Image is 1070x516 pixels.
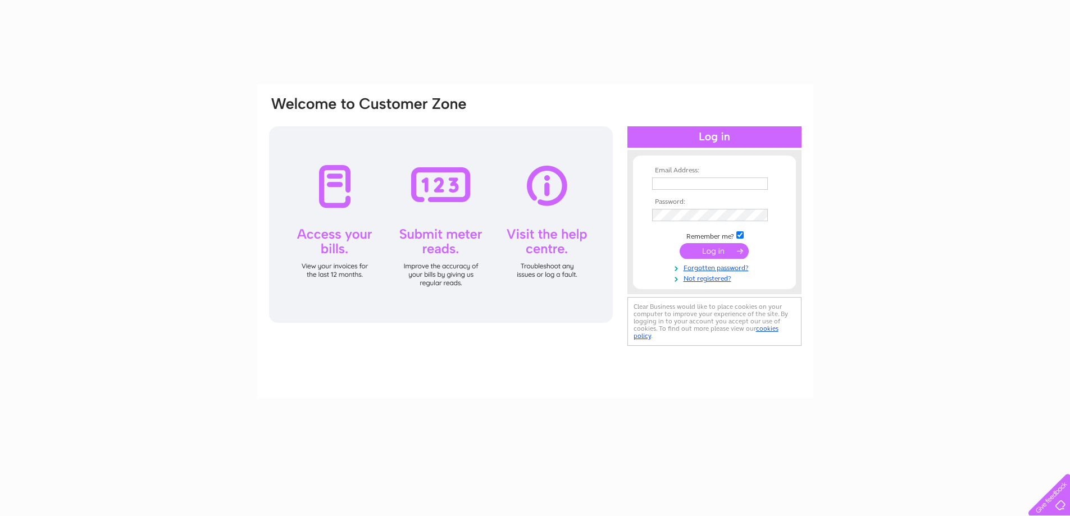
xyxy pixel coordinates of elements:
[627,297,802,346] div: Clear Business would like to place cookies on your computer to improve your experience of the sit...
[652,272,780,283] a: Not registered?
[634,325,778,340] a: cookies policy
[652,262,780,272] a: Forgotten password?
[649,198,780,206] th: Password:
[680,243,749,259] input: Submit
[649,230,780,241] td: Remember me?
[649,167,780,175] th: Email Address:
